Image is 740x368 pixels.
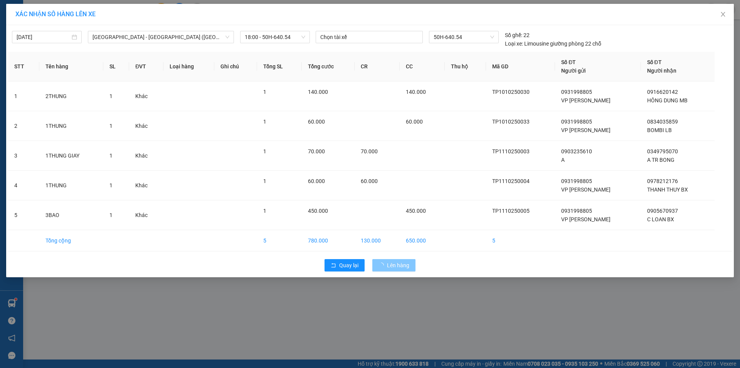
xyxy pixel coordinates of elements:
[92,31,229,43] span: Sài Gòn - Quảng Ngãi (Hàng Hoá)
[561,127,610,133] span: VP [PERSON_NAME]
[17,33,70,41] input: 11/10/2025
[103,52,129,81] th: SL
[486,52,555,81] th: Mã GD
[387,261,409,270] span: Lên hàng
[308,208,328,214] span: 450.000
[257,52,301,81] th: Tổng SL
[77,0,130,15] li: CR :
[29,21,79,32] b: A MUA BMY
[561,148,592,154] span: 0903235610
[129,81,163,111] td: Khác
[492,119,530,125] span: TP1010250033
[400,52,445,81] th: CC
[263,148,266,154] span: 1
[39,81,104,111] td: 2THUNG
[492,148,530,154] span: TP1110250003
[331,263,336,269] span: rollback
[647,187,688,193] span: THANH THUY BX
[486,230,555,251] td: 5
[561,89,592,95] span: 0931998805
[406,89,426,95] span: 140.000
[2,20,55,34] li: Ng/nhận:
[561,216,610,222] span: VP [PERSON_NAME]
[109,182,113,188] span: 1
[339,261,358,270] span: Quay lại
[561,187,610,193] span: VP [PERSON_NAME]
[308,178,325,184] span: 60.000
[561,59,576,65] span: Số ĐT
[109,123,113,129] span: 1
[434,31,494,43] span: 50H-640.54
[77,15,130,32] h1: TP1110250018
[355,230,400,251] td: 130.000
[109,212,113,218] span: 1
[406,119,423,125] span: 60.000
[647,178,678,184] span: 0978212176
[647,148,678,154] span: 0349795070
[302,230,355,251] td: 780.000
[39,52,104,81] th: Tên hàng
[302,52,355,81] th: Tổng cước
[263,89,266,95] span: 1
[505,31,522,39] span: Số ghế:
[647,89,678,95] span: 0916620142
[15,10,96,18] span: XÁC NHẬN SỐ HÀNG LÊN XE
[492,178,530,184] span: TP1110250004
[39,200,104,230] td: 3BAO
[8,200,39,230] td: 5
[647,68,676,74] span: Người nhận
[647,97,688,103] span: HÔNG DUNG MB
[505,39,523,48] span: Loại xe:
[712,4,734,25] button: Close
[361,178,378,184] span: 60.000
[214,52,257,81] th: Ghi chú
[257,230,301,251] td: 5
[39,141,104,171] td: 1THUNG GIAY
[647,119,678,125] span: 0834035859
[561,97,610,103] span: VP [PERSON_NAME]
[647,157,674,163] span: A TR BONG
[8,81,39,111] td: 1
[129,200,163,230] td: Khác
[505,39,601,48] div: Limousine giường phòng 22 chỗ
[647,127,672,133] span: BOMBI LB
[561,119,592,125] span: 0931998805
[308,89,328,95] span: 140.000
[39,111,104,141] td: 1THUNG
[23,7,76,18] b: VP TÂN PHÚ
[372,259,415,271] button: Lên hàng
[400,230,445,251] td: 650.000
[406,208,426,214] span: 450.000
[647,216,674,222] span: C LOAN BX
[561,208,592,214] span: 0931998805
[378,263,387,268] span: loading
[263,208,266,214] span: 1
[129,52,163,81] th: ĐVT
[325,259,365,271] button: rollbackQuay lại
[8,141,39,171] td: 3
[109,153,113,159] span: 1
[361,148,378,154] span: 70.000
[129,141,163,171] td: Khác
[109,93,113,99] span: 1
[8,52,39,81] th: STT
[308,119,325,125] span: 60.000
[505,31,530,39] div: 22
[308,148,325,154] span: 70.000
[647,59,662,65] span: Số ĐT
[647,208,678,214] span: 0905670937
[163,52,214,81] th: Loại hàng
[94,2,129,13] b: 100.000
[245,31,305,43] span: 18:00 - 50H-640.54
[561,68,586,74] span: Người gửi
[263,119,266,125] span: 1
[355,52,400,81] th: CR
[263,178,266,184] span: 1
[8,111,39,141] td: 2
[2,5,55,20] li: VP Gửi:
[561,157,565,163] span: A
[492,208,530,214] span: TP1110250005
[2,46,62,56] b: 0353.810.164
[2,34,55,59] li: ĐT:
[561,178,592,184] span: 0931998805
